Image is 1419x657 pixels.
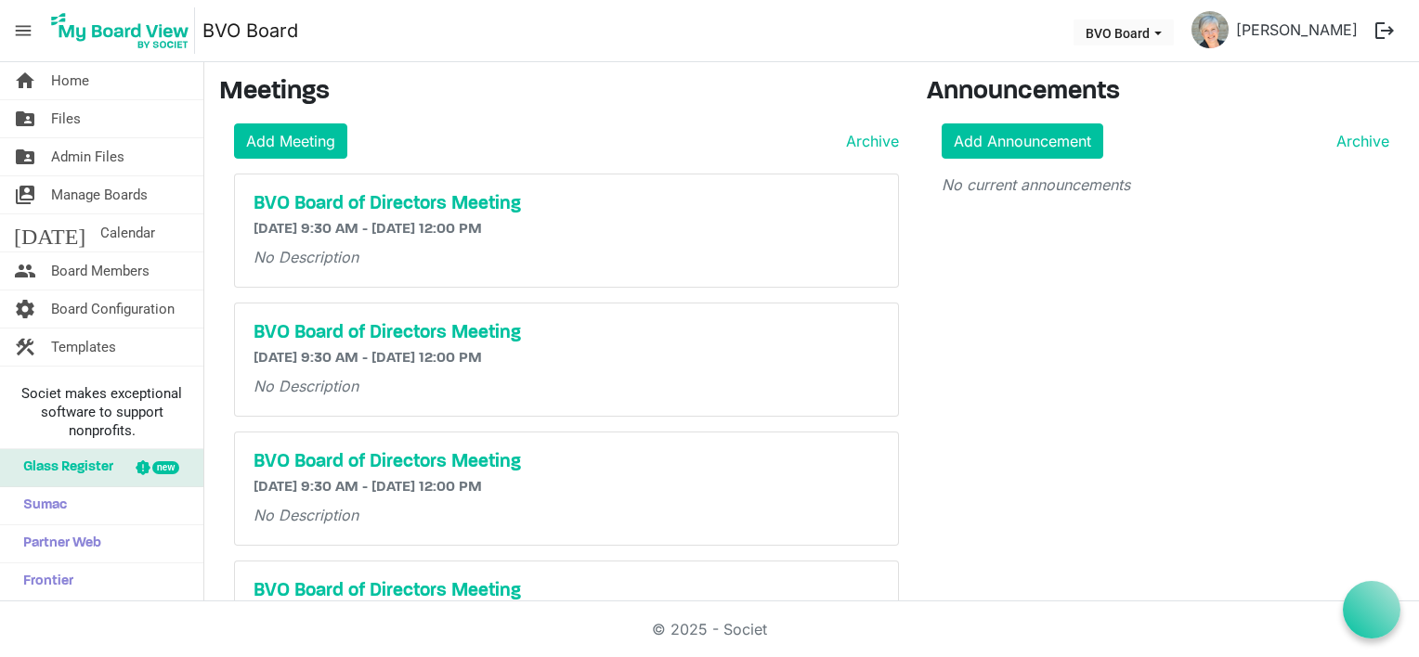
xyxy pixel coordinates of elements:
[254,322,879,344] a: BVO Board of Directors Meeting
[8,384,195,440] span: Societ makes exceptional software to support nonprofits.
[14,487,67,524] span: Sumac
[6,13,41,48] span: menu
[51,100,81,137] span: Files
[152,461,179,474] div: new
[254,221,879,238] h6: [DATE] 9:30 AM - [DATE] 12:00 PM
[942,123,1103,159] a: Add Announcement
[219,77,899,109] h3: Meetings
[51,62,89,99] span: Home
[839,130,899,152] a: Archive
[51,252,150,290] span: Board Members
[14,563,73,600] span: Frontier
[14,100,36,137] span: folder_shared
[234,123,347,159] a: Add Meeting
[46,7,195,54] img: My Board View Logo
[202,12,298,49] a: BVO Board
[1229,11,1365,48] a: [PERSON_NAME]
[14,62,36,99] span: home
[254,246,879,268] p: No Description
[1191,11,1229,48] img: PyyS3O9hLMNWy5sfr9llzGd1zSo7ugH3aP_66mAqqOBuUsvSKLf-rP3SwHHrcKyCj7ldBY4ygcQ7lV8oQjcMMA_thumb.png
[1329,130,1389,152] a: Archive
[254,451,879,473] a: BVO Board of Directors Meeting
[100,214,155,251] span: Calendar
[14,290,36,328] span: settings
[51,176,148,213] span: Manage Boards
[254,375,879,397] p: No Description
[254,580,879,602] a: BVO Board of Directors Meeting
[14,214,85,251] span: [DATE]
[1074,19,1174,45] button: BVO Board dropdownbutton
[46,7,202,54] a: My Board View Logo
[14,138,36,175] span: folder_shared
[652,620,767,638] a: © 2025 - Societ
[14,525,101,562] span: Partner Web
[14,176,36,213] span: switch_account
[51,328,116,366] span: Templates
[14,328,36,366] span: construction
[14,252,36,290] span: people
[254,193,879,215] a: BVO Board of Directors Meeting
[51,290,175,328] span: Board Configuration
[942,174,1389,196] p: No current announcements
[51,138,124,175] span: Admin Files
[927,77,1404,109] h3: Announcements
[254,479,879,496] h6: [DATE] 9:30 AM - [DATE] 12:00 PM
[254,504,879,526] p: No Description
[14,449,113,486] span: Glass Register
[1365,11,1404,50] button: logout
[254,350,879,367] h6: [DATE] 9:30 AM - [DATE] 12:00 PM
